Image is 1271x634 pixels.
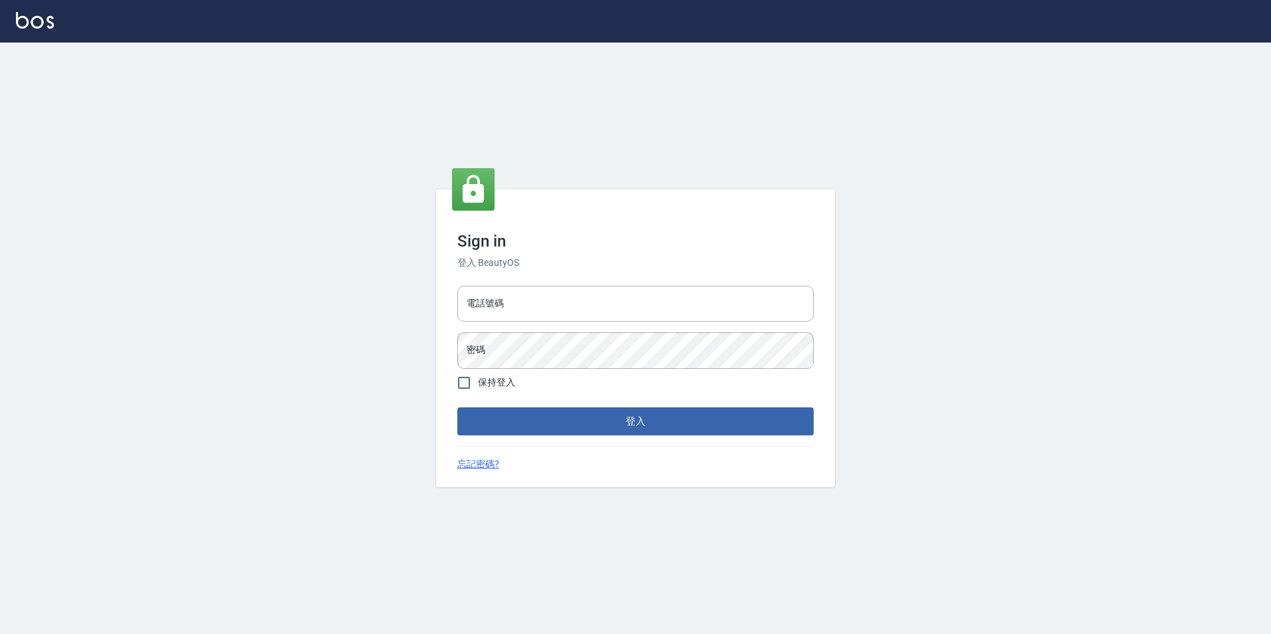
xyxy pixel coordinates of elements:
a: 忘記密碼? [457,457,499,471]
span: 保持登入 [478,375,515,389]
h3: Sign in [457,232,814,251]
img: Logo [16,12,54,29]
h6: 登入 BeautyOS [457,256,814,270]
button: 登入 [457,407,814,435]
